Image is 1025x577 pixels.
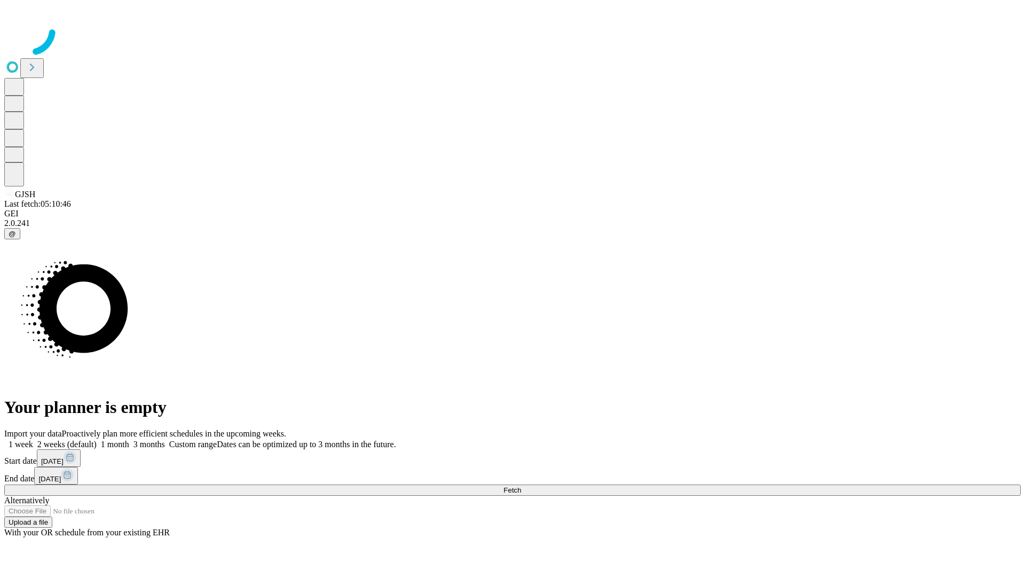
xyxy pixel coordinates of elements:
[4,449,1021,467] div: Start date
[503,486,521,494] span: Fetch
[133,440,165,449] span: 3 months
[4,496,49,505] span: Alternatively
[4,467,1021,485] div: End date
[4,209,1021,219] div: GEI
[101,440,129,449] span: 1 month
[4,199,71,208] span: Last fetch: 05:10:46
[169,440,217,449] span: Custom range
[4,228,20,239] button: @
[38,475,61,483] span: [DATE]
[9,230,16,238] span: @
[41,457,64,465] span: [DATE]
[9,440,33,449] span: 1 week
[15,190,35,199] span: GJSH
[37,449,81,467] button: [DATE]
[4,397,1021,417] h1: Your planner is empty
[37,440,97,449] span: 2 weeks (default)
[4,429,62,438] span: Import your data
[4,485,1021,496] button: Fetch
[62,429,286,438] span: Proactively plan more efficient schedules in the upcoming weeks.
[4,517,52,528] button: Upload a file
[34,467,78,485] button: [DATE]
[217,440,396,449] span: Dates can be optimized up to 3 months in the future.
[4,219,1021,228] div: 2.0.241
[4,528,170,537] span: With your OR schedule from your existing EHR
